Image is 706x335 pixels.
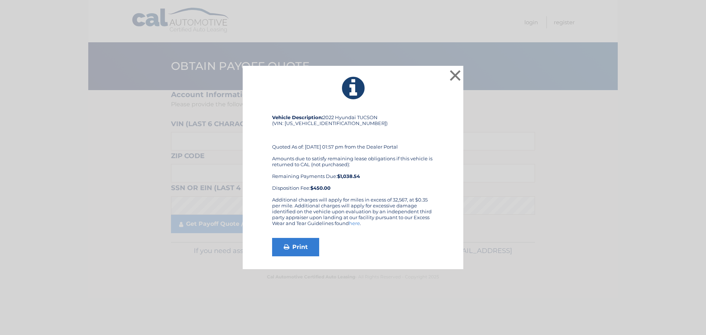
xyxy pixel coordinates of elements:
button: × [448,68,463,83]
div: Additional charges will apply for miles in excess of 32,567, at $0.35 per mile. Additional charge... [272,197,434,232]
a: here [349,220,360,226]
strong: Vehicle Description: [272,114,323,120]
strong: $450.00 [310,185,331,191]
div: 2022 Hyundai TUCSON (VIN: [US_VEHICLE_IDENTIFICATION_NUMBER]) Quoted As of: [DATE] 01:57 pm from ... [272,114,434,197]
a: Print [272,238,319,256]
b: $1,038.54 [337,173,360,179]
div: Amounts due to satisfy remaining lease obligations if this vehicle is returned to CAL (not purcha... [272,156,434,191]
